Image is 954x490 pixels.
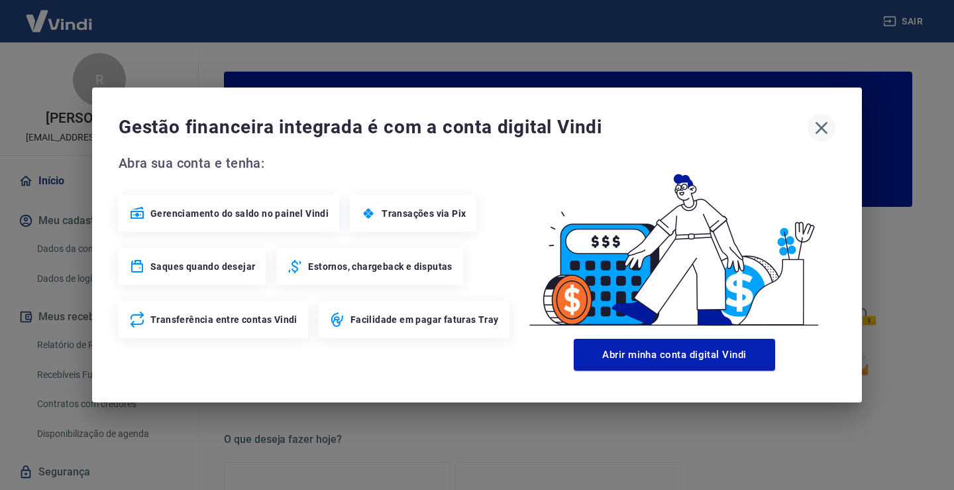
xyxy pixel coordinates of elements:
span: Facilidade em pagar faturas Tray [350,313,499,326]
img: Good Billing [513,153,835,334]
span: Abra sua conta e tenha: [119,153,513,174]
span: Transferência entre contas Vindi [150,313,297,326]
span: Saques quando desejar [150,260,255,273]
span: Gerenciamento do saldo no painel Vindi [150,207,329,220]
button: Abrir minha conta digital Vindi [574,339,775,371]
span: Estornos, chargeback e disputas [308,260,452,273]
span: Transações via Pix [382,207,466,220]
span: Gestão financeira integrada é com a conta digital Vindi [119,114,808,141]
